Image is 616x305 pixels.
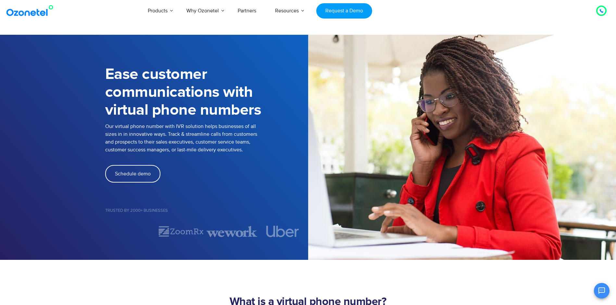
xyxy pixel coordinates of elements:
div: Image Carousel [105,226,308,237]
a: Schedule demo [105,165,160,183]
div: 3 of 7 [207,226,257,237]
h1: Ease customer communications with virtual phone numbers [105,66,308,119]
img: wework.svg [207,226,257,237]
a: Request a Demo [316,3,372,19]
img: uber.svg [266,226,299,237]
h5: Trusted by 2000+ Businesses [105,209,308,213]
img: zoomrx.svg [158,226,204,237]
span: Schedule demo [115,171,151,176]
p: Our virtual phone number with IVR solution helps businesses of all sizes in in innovative ways. T... [105,122,308,154]
div: 1 of 7 [105,228,156,235]
button: Open chat [594,283,610,299]
div: 2 of 7 [156,226,207,237]
div: 4 of 7 [257,226,308,237]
